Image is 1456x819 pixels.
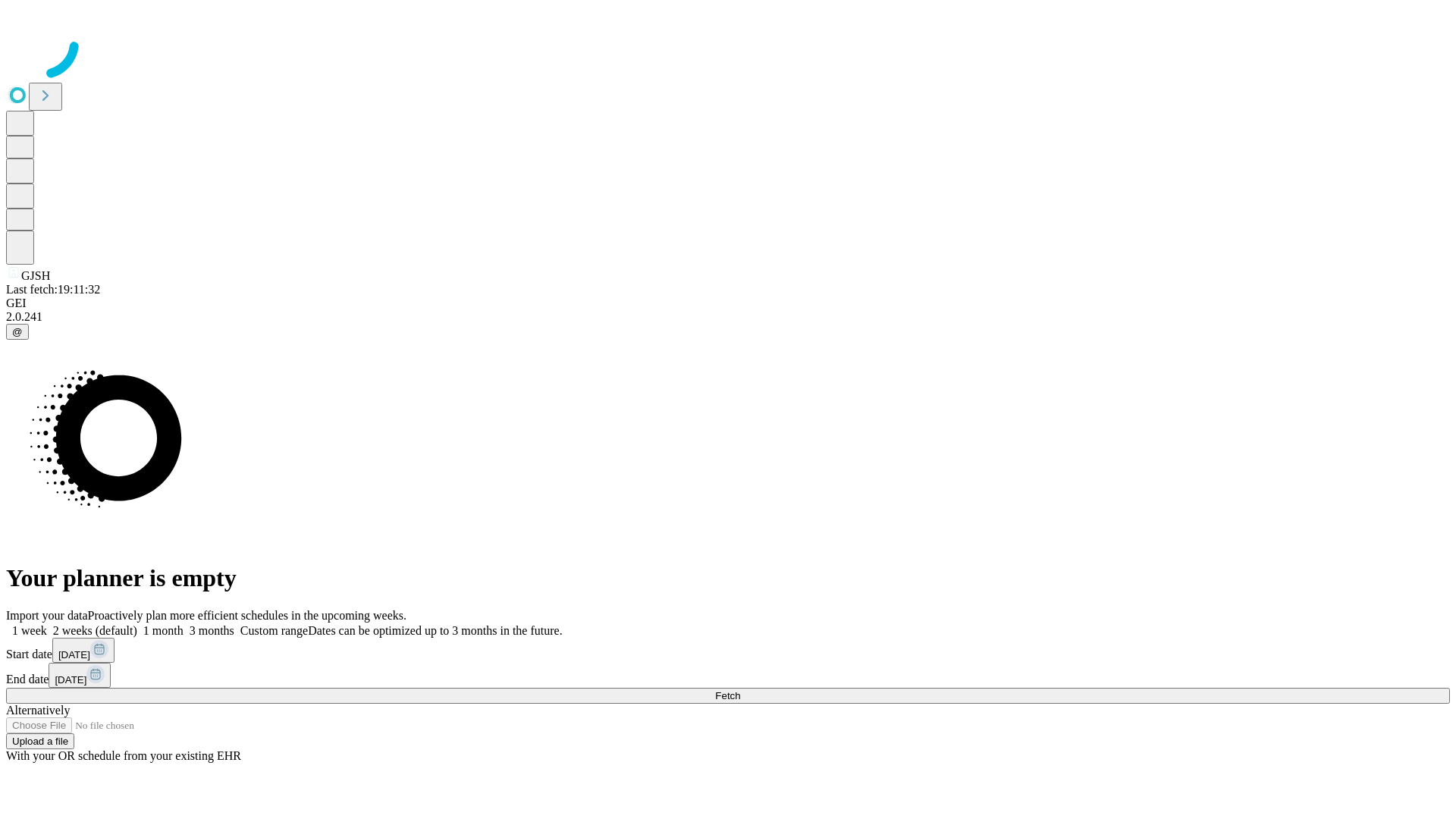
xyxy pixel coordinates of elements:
[52,638,115,663] button: [DATE]
[6,663,1450,688] div: End date
[190,624,234,637] span: 3 months
[21,269,50,282] span: GJSH
[6,733,74,749] button: Upload a file
[6,638,1450,663] div: Start date
[12,624,47,637] span: 1 week
[55,674,86,686] span: [DATE]
[6,283,100,296] span: Last fetch: 19:11:32
[53,624,137,637] span: 2 weeks (default)
[12,326,23,337] span: @
[143,624,184,637] span: 1 month
[49,663,111,688] button: [DATE]
[6,609,88,622] span: Import your data
[715,690,740,701] span: Fetch
[6,564,1450,592] h1: Your planner is empty
[6,324,29,340] button: @
[6,704,70,717] span: Alternatively
[308,624,562,637] span: Dates can be optimized up to 3 months in the future.
[58,649,90,661] span: [DATE]
[6,297,1450,310] div: GEI
[88,609,406,622] span: Proactively plan more efficient schedules in the upcoming weeks.
[6,749,241,762] span: With your OR schedule from your existing EHR
[6,688,1450,704] button: Fetch
[240,624,308,637] span: Custom range
[6,310,1450,324] div: 2.0.241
